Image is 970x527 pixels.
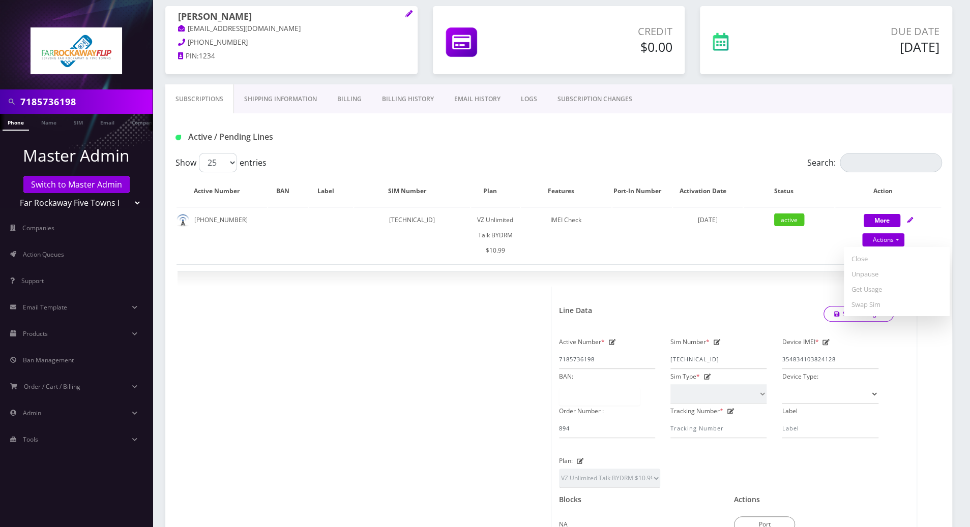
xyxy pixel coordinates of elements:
[844,297,950,312] a: Swap Sim
[862,233,904,246] a: Actions
[864,214,900,227] button: More
[744,176,834,206] th: Status: activate to sort column ascending
[199,153,237,172] select: Showentries
[793,24,939,39] p: Due Date
[127,114,161,130] a: Company
[471,176,520,206] th: Plan: activate to sort column ascending
[782,350,878,369] input: IMEI
[546,39,672,54] h5: $0.00
[521,176,611,206] th: Features: activate to sort column ascending
[521,212,611,228] div: IMEI Check
[844,282,950,297] a: Get Usage
[23,435,38,444] span: Tools
[175,135,181,140] img: Active / Pending Lines
[670,369,700,384] label: Sim Type
[199,51,215,60] span: 1234
[175,132,421,142] h1: Active / Pending Lines
[844,247,950,316] div: Actions
[673,176,743,206] th: Activation Date: activate to sort column ascending
[824,306,894,322] button: Save Changes
[22,224,54,232] span: Companies
[36,114,62,130] a: Name
[177,176,267,206] th: Active Number: activate to sort column ascending
[23,329,48,338] span: Products
[793,39,939,54] h5: [DATE]
[234,84,327,114] a: Shipping Information
[354,207,470,263] td: [TECHNICAL_ID]
[23,250,64,259] span: Action Queues
[188,38,248,47] span: [PHONE_NUMBER]
[612,176,672,206] th: Port-In Number: activate to sort column ascending
[511,84,547,114] a: LOGS
[835,176,941,206] th: Action: activate to sort column ascending
[23,176,130,193] a: Switch to Master Admin
[824,306,894,322] a: Save Changes
[471,207,520,263] td: VZ Unlimited Talk BYDRM $10.99
[844,266,950,282] a: Unpause
[547,84,642,114] a: SUBSCRIPTION CHANGES
[20,92,150,111] input: Search in Company
[178,11,405,23] h1: [PERSON_NAME]
[21,276,44,285] span: Support
[807,153,942,172] label: Search:
[559,404,604,419] label: Order Number :
[559,419,655,438] input: Order Number
[782,419,878,438] input: Label
[24,382,80,391] span: Order / Cart / Billing
[177,207,267,263] td: [PHONE_NUMBER]
[3,114,29,131] a: Phone
[69,114,88,130] a: SIM
[844,251,950,266] a: Close
[354,176,470,206] th: SIM Number: activate to sort column ascending
[546,24,672,39] p: Credit
[177,214,189,227] img: default.png
[670,350,767,369] input: Sim Number
[175,153,267,172] label: Show entries
[23,409,41,417] span: Admin
[268,176,308,206] th: BAN: activate to sort column ascending
[698,215,718,224] span: [DATE]
[372,84,444,114] a: Billing History
[559,453,573,469] label: Plan:
[782,334,818,350] label: Device IMEI
[309,176,353,206] th: Label: activate to sort column ascending
[23,356,74,364] span: Ban Management
[559,369,573,384] label: BAN:
[774,213,804,226] span: active
[559,306,592,315] h1: Line Data
[670,334,710,350] label: Sim Number
[23,303,67,312] span: Email Template
[327,84,372,114] a: Billing
[559,495,581,504] h1: Blocks
[178,24,301,34] a: [EMAIL_ADDRESS][DOMAIN_NAME]
[165,84,234,114] a: Subscriptions
[782,369,818,384] label: Device Type:
[782,404,797,419] label: Label
[840,153,942,172] input: Search:
[178,51,199,61] a: PIN:
[559,334,605,350] label: Active Number
[559,350,655,369] input: Active Number
[444,84,511,114] a: EMAIL HISTORY
[670,404,723,419] label: Tracking Number
[31,27,122,74] img: Far Rockaway Five Towns Flip
[670,419,767,438] input: Tracking Number
[734,495,760,504] h1: Actions
[95,114,120,130] a: Email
